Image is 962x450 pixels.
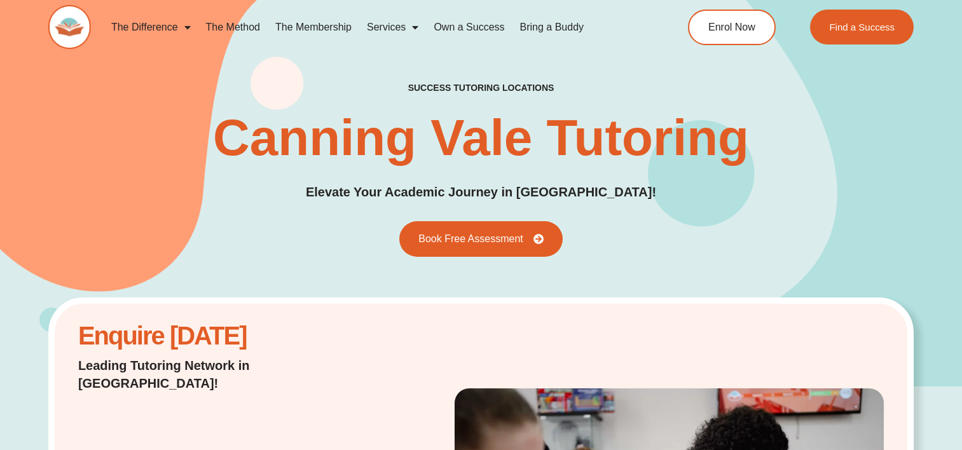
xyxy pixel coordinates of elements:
nav: Menu [104,13,638,42]
a: Own a Success [426,13,512,42]
span: Find a Success [830,22,895,32]
p: Leading Tutoring Network in [GEOGRAPHIC_DATA]! [78,357,368,392]
a: The Membership [268,13,359,42]
a: The Difference [104,13,198,42]
a: Book Free Assessment [399,221,563,257]
a: Enrol Now [688,10,776,45]
span: Enrol Now [708,22,755,32]
h1: Canning Vale Tutoring [213,112,749,163]
a: Services [359,13,426,42]
a: Bring a Buddy [512,13,592,42]
span: Book Free Assessment [418,234,523,244]
p: Elevate Your Academic Journey in [GEOGRAPHIC_DATA]! [306,182,656,202]
a: Find a Success [811,10,914,44]
a: The Method [198,13,268,42]
h2: success tutoring locations [408,82,554,93]
h2: Enquire [DATE] [78,328,368,344]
